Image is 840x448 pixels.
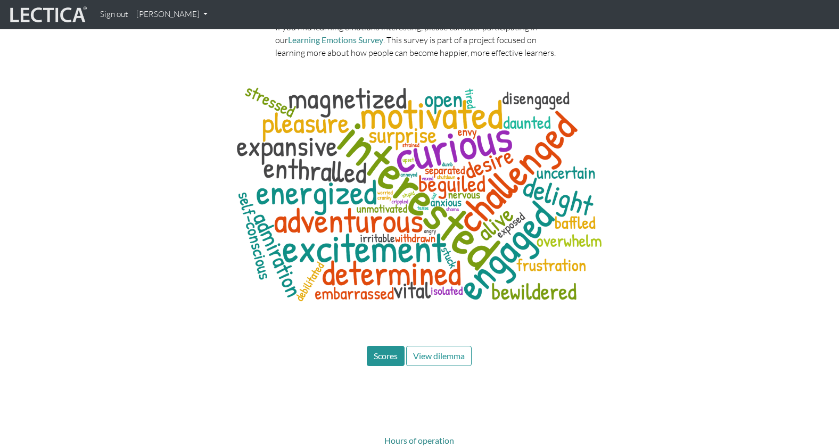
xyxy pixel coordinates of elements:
[384,435,454,445] a: Hours of operation
[96,4,132,25] a: Sign out
[406,346,472,366] button: View dilemma
[275,21,563,59] p: If you find learning emotions interesting, please consider participating in our . This survey is ...
[132,4,212,25] a: [PERSON_NAME]
[288,35,383,45] a: Learning Emotions Survey
[413,351,465,361] span: View dilemma
[367,346,405,366] button: Scores
[374,351,398,361] span: Scores
[225,76,613,312] img: words associated with not understanding for learnaholics
[7,5,87,25] img: lecticalive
